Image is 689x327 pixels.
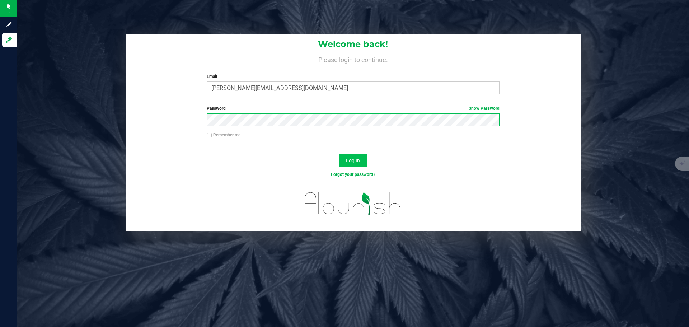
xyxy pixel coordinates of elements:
h1: Welcome back! [126,39,581,49]
img: flourish_logo.svg [296,185,410,222]
a: Forgot your password? [331,172,375,177]
input: Remember me [207,133,212,138]
span: Password [207,106,226,111]
a: Show Password [469,106,500,111]
h4: Please login to continue. [126,55,581,63]
inline-svg: Sign up [5,21,13,28]
label: Remember me [207,132,240,138]
inline-svg: Log in [5,36,13,43]
button: Log In [339,154,367,167]
label: Email [207,73,499,80]
span: Log In [346,158,360,163]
